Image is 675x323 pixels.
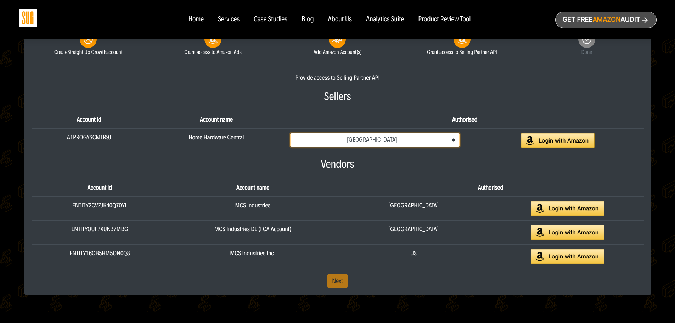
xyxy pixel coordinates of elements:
a: Analytics Suite [366,16,404,23]
h3: Sellers [32,90,644,102]
span: Straight Up Growth [67,49,106,55]
a: Get freeAmazonAudit [555,12,657,28]
a: Services [218,16,240,23]
td: A1PROGYSCMTR9J [32,128,147,152]
small: Grant access to Amazon Ads [156,48,270,56]
h3: Vendors [32,158,644,170]
small: Grant access to Selling Partner API [405,48,519,56]
small: Add Amazon Account(s) [281,48,395,56]
div: [GEOGRAPHIC_DATA] [336,225,490,240]
span: Amazon [592,16,620,23]
td: ENTITY2CVZJK40Q70YL [32,196,168,221]
th: Account name [147,111,286,129]
a: Case Studies [254,16,287,23]
th: Authorised [337,179,643,196]
td: MCS Industries Inc. [168,245,337,268]
td: ENTITY16OB5HM5ON0Q8 [32,245,168,268]
img: Sug [19,9,37,27]
a: Product Review Tool [418,16,471,23]
td: MCS Industries DE (FCA Account) [168,221,337,245]
th: Account id [32,179,168,196]
div: [GEOGRAPHIC_DATA] [336,201,490,216]
div: US [336,249,490,264]
img: Login with Amazon [521,133,595,148]
small: Create account [32,48,146,56]
th: Authorised [286,111,643,129]
th: Account name [168,179,337,196]
img: Login with Amazon [531,249,604,264]
div: Provide access to Selling Partner API [32,73,644,82]
img: Login with Amazon [531,225,604,240]
td: ENTITYOUF7XUKB7MBG [32,221,168,245]
th: Account id [32,111,147,129]
a: Blog [302,16,314,23]
img: Login with Amazon [531,201,604,216]
td: Home Hardware Central [147,128,286,152]
a: Home [188,16,203,23]
small: Done [530,48,644,56]
td: MCS Industries [168,196,337,221]
a: About Us [328,16,352,23]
